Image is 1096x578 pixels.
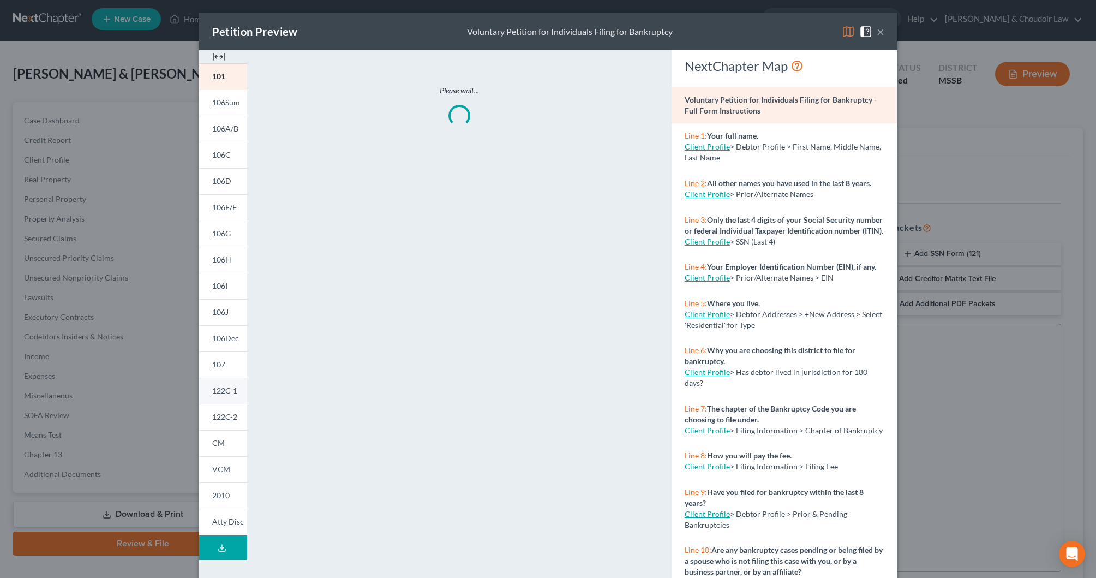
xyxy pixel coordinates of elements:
a: 2010 [199,482,247,509]
a: Client Profile [685,237,730,246]
span: 122C-2 [212,412,237,421]
strong: Your full name. [707,131,758,140]
a: 101 [199,63,247,90]
span: 106A/B [212,124,238,133]
span: Line 3: [685,215,707,224]
a: Client Profile [685,142,730,151]
a: 106A/B [199,116,247,142]
strong: Your Employer Identification Number (EIN), if any. [707,262,876,271]
span: VCM [212,464,230,474]
div: Open Intercom Messenger [1059,541,1085,567]
span: 106Sum [212,98,240,107]
a: 106Dec [199,325,247,351]
span: 106Dec [212,333,239,343]
span: Line 7: [685,404,707,413]
span: Atty Disc [212,517,244,526]
a: 106I [199,273,247,299]
strong: Are any bankruptcy cases pending or being filed by a spouse who is not filing this case with you,... [685,545,883,576]
span: Line 9: [685,487,707,497]
span: 122C-1 [212,386,237,395]
p: Please wait... [293,85,626,96]
a: 106D [199,168,247,194]
strong: The chapter of the Bankruptcy Code you are choosing to file under. [685,404,856,424]
span: > SSN (Last 4) [730,237,775,246]
a: CM [199,430,247,456]
span: > Debtor Addresses > +New Address > Select 'Residential' for Type [685,309,882,330]
a: 106E/F [199,194,247,221]
strong: How you will pay the fee. [707,451,792,460]
a: Client Profile [685,367,730,377]
a: VCM [199,456,247,482]
a: 106G [199,221,247,247]
a: 106Sum [199,90,247,116]
a: 122C-2 [199,404,247,430]
a: Atty Disc [199,509,247,535]
a: Client Profile [685,509,730,519]
span: 106D [212,176,231,186]
span: > Filing Information > Filing Fee [730,462,838,471]
span: 106C [212,150,231,159]
a: Client Profile [685,189,730,199]
img: map-eea8200ae884c6f1103ae1953ef3d486a96c86aabb227e865a55264e3737af1f.svg [842,25,855,38]
span: > Debtor Profile > First Name, Middle Name, Last Name [685,142,881,162]
a: 106H [199,247,247,273]
span: Line 4: [685,262,707,271]
span: 106G [212,229,231,238]
a: Client Profile [685,462,730,471]
div: Voluntary Petition for Individuals Filing for Bankruptcy [467,26,673,38]
a: Client Profile [685,309,730,319]
img: expand-e0f6d898513216a626fdd78e52531dac95497ffd26381d4c15ee2fc46db09dca.svg [212,50,225,63]
strong: Why you are choosing this district to file for bankruptcy. [685,345,855,366]
span: 106H [212,255,231,264]
span: CM [212,438,225,448]
span: 107 [212,360,225,369]
strong: All other names you have used in the last 8 years. [707,178,871,188]
div: NextChapter Map [685,57,884,75]
span: > Prior/Alternate Names > EIN [730,273,834,282]
strong: Voluntary Petition for Individuals Filing for Bankruptcy - Full Form Instructions [685,95,877,115]
span: Line 6: [685,345,707,355]
span: Line 5: [685,299,707,308]
span: 106E/F [212,202,237,212]
span: 106J [212,307,229,317]
span: Line 2: [685,178,707,188]
span: Line 1: [685,131,707,140]
span: > Debtor Profile > Prior & Pending Bankruptcies [685,509,847,529]
span: 2010 [212,491,230,500]
a: Client Profile [685,426,730,435]
a: 106J [199,299,247,325]
a: Client Profile [685,273,730,282]
span: 101 [212,71,225,81]
strong: Have you filed for bankruptcy within the last 8 years? [685,487,864,508]
strong: Only the last 4 digits of your Social Security number or federal Individual Taxpayer Identificati... [685,215,883,235]
strong: Where you live. [707,299,760,308]
span: > Filing Information > Chapter of Bankruptcy [730,426,883,435]
a: 107 [199,351,247,378]
span: 106I [212,281,227,290]
span: Line 10: [685,545,711,555]
div: Petition Preview [212,24,298,39]
button: × [877,25,884,38]
a: 106C [199,142,247,168]
img: help-close-5ba153eb36485ed6c1ea00a893f15db1cb9b99d6cae46e1a8edb6c62d00a1a76.svg [859,25,872,38]
span: Line 8: [685,451,707,460]
a: 122C-1 [199,378,247,404]
span: > Has debtor lived in jurisdiction for 180 days? [685,367,867,388]
span: > Prior/Alternate Names [730,189,813,199]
